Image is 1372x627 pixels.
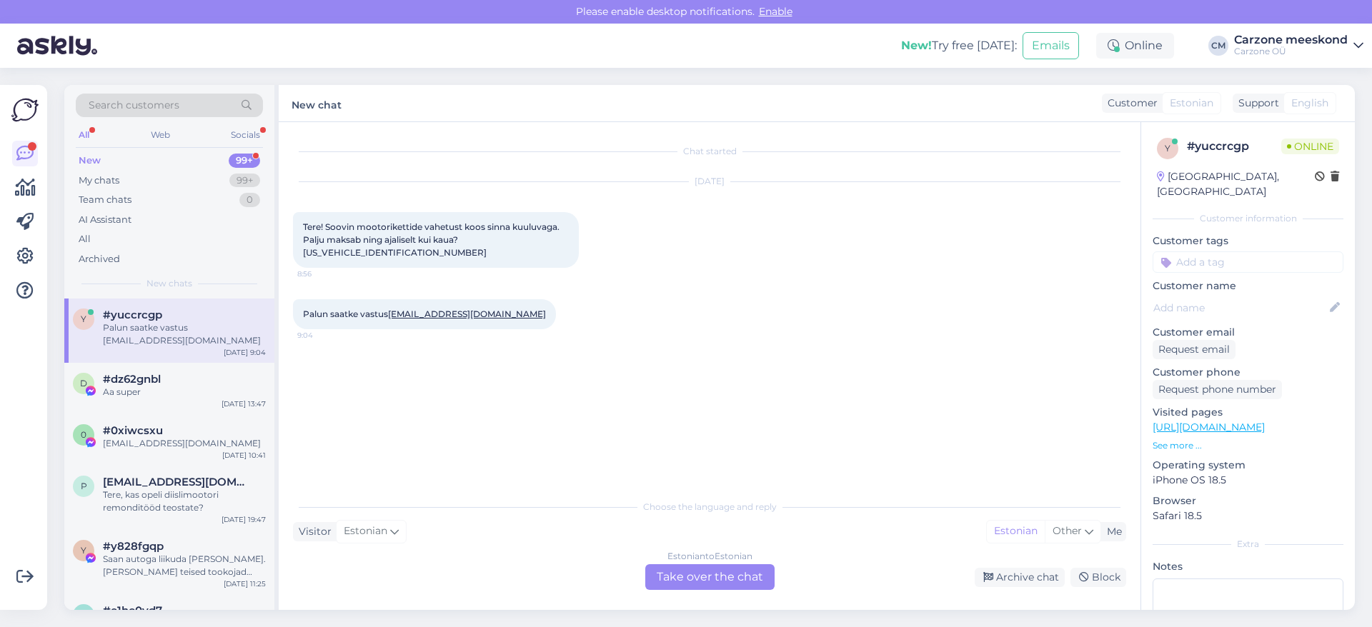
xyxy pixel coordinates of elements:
span: pavel@nhp.ee [103,476,252,488]
p: Customer email [1153,325,1343,340]
a: [URL][DOMAIN_NAME] [1153,421,1265,433]
span: #y828fgqp [103,540,164,553]
p: iPhone OS 18.5 [1153,473,1343,488]
span: e [81,609,86,620]
div: Block [1070,568,1126,587]
span: 9:04 [297,330,351,341]
div: AI Assistant [79,213,131,227]
div: [DATE] 10:41 [222,450,266,461]
div: Request email [1153,340,1236,359]
div: CM [1208,36,1228,56]
div: Customer information [1153,212,1343,225]
div: Web [148,126,173,144]
div: 99+ [229,174,260,188]
span: Search customers [89,98,179,113]
div: [DATE] 13:47 [222,398,266,409]
button: Emails [1023,32,1079,59]
div: [DATE] 11:25 [224,578,266,589]
div: 0 [239,193,260,207]
p: Customer tags [1153,234,1343,249]
div: Estonian [987,521,1045,542]
div: [GEOGRAPHIC_DATA], [GEOGRAPHIC_DATA] [1157,169,1315,199]
div: Carzone OÜ [1234,46,1348,57]
div: Extra [1153,538,1343,551]
span: y [1165,143,1170,154]
p: See more ... [1153,439,1343,452]
p: Browser [1153,493,1343,508]
span: #yuccrcgp [103,309,162,321]
p: Notes [1153,559,1343,574]
div: All [76,126,92,144]
span: #dz62gnbl [103,373,161,386]
span: Tere! Soovin mootorikettide vahetust koos sinna kuuluvaga. Palju maksab ning ajaliselt kui kaua? ... [303,221,562,258]
input: Add name [1153,300,1327,316]
div: Take over the chat [645,564,775,590]
p: Customer phone [1153,365,1343,380]
span: p [81,481,87,491]
div: # yuccrcgp [1187,138,1281,155]
div: Tere, kas opeli diislimootori remonditööd teostate? [103,488,266,514]
span: y [81,545,86,556]
span: y [81,313,86,324]
div: Aa super [103,386,266,398]
span: English [1291,96,1328,111]
b: New! [901,39,932,52]
p: Customer name [1153,279,1343,294]
span: 8:56 [297,269,351,279]
a: Carzone meeskondCarzone OÜ [1234,34,1363,57]
span: New chats [146,277,192,290]
span: Estonian [344,523,387,539]
span: Estonian [1170,96,1213,111]
div: 99+ [229,154,260,168]
div: Choose the language and reply [293,501,1126,513]
div: All [79,232,91,246]
div: Request phone number [1153,380,1282,399]
span: Other [1053,524,1082,537]
div: Visitor [293,524,332,539]
div: Support [1233,96,1279,111]
p: Safari 18.5 [1153,508,1343,523]
div: [DATE] [293,175,1126,188]
div: New [79,154,101,168]
div: [EMAIL_ADDRESS][DOMAIN_NAME] [103,437,266,450]
a: [EMAIL_ADDRESS][DOMAIN_NAME] [388,309,546,319]
span: Enable [755,5,797,18]
div: [DATE] 19:47 [222,514,266,525]
p: Visited pages [1153,405,1343,420]
label: New chat [292,94,342,113]
div: Try free [DATE]: [901,37,1017,54]
div: Customer [1102,96,1158,111]
div: Me [1101,524,1122,539]
p: Operating system [1153,458,1343,473]
div: Carzone meeskond [1234,34,1348,46]
div: Chat started [293,145,1126,158]
span: d [80,378,87,388]
span: Online [1281,139,1339,154]
span: #0xiwcsxu [103,424,163,437]
div: Team chats [79,193,131,207]
input: Add a tag [1153,251,1343,273]
div: Estonian to Estonian [667,550,752,563]
div: Palun saatke vastus [EMAIL_ADDRESS][DOMAIN_NAME] [103,321,266,347]
span: #e1hc0yd7 [103,604,162,617]
div: Archive chat [975,568,1065,587]
div: Socials [228,126,263,144]
div: Archived [79,252,120,266]
div: My chats [79,174,119,188]
div: [DATE] 9:04 [224,347,266,358]
div: Online [1096,33,1174,59]
span: Palun saatke vastus [303,309,546,319]
span: 0 [81,429,86,440]
div: Saan autoga liikuda [PERSON_NAME]. [PERSON_NAME] teised tookojad [PERSON_NAME] kirjutatud juba [103,553,266,578]
img: Askly Logo [11,96,39,124]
